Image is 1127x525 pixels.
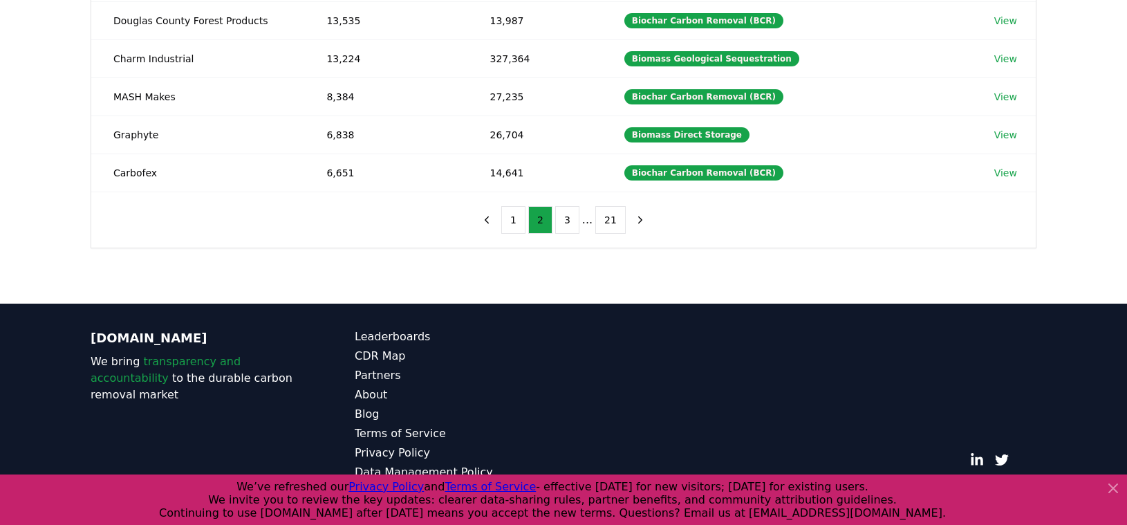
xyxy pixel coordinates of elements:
td: Douglas County Forest Products [91,1,304,39]
div: Biomass Direct Storage [624,127,749,142]
a: Blog [355,406,563,423]
a: View [994,90,1017,104]
td: MASH Makes [91,77,304,116]
button: previous page [475,206,499,234]
a: LinkedIn [970,453,984,467]
a: Privacy Policy [355,445,563,461]
td: 27,235 [468,77,602,116]
div: Biochar Carbon Removal (BCR) [624,13,783,28]
a: Twitter [995,453,1009,467]
td: Carbofex [91,154,304,192]
div: Biochar Carbon Removal (BCR) [624,165,783,181]
a: View [994,128,1017,142]
td: 6,838 [304,116,467,154]
a: Leaderboards [355,329,563,345]
p: [DOMAIN_NAME] [91,329,299,348]
button: 21 [595,206,626,234]
td: Graphyte [91,116,304,154]
td: 6,651 [304,154,467,192]
td: 8,384 [304,77,467,116]
a: View [994,166,1017,180]
a: Partners [355,367,563,384]
td: Charm Industrial [91,39,304,77]
a: Data Management Policy [355,464,563,481]
p: We bring to the durable carbon removal market [91,353,299,403]
a: CDR Map [355,348,563,365]
td: 13,987 [468,1,602,39]
a: View [994,52,1017,66]
td: 13,535 [304,1,467,39]
a: Terms of Service [355,425,563,442]
span: transparency and accountability [91,355,241,385]
button: next page [628,206,652,234]
div: Biomass Geological Sequestration [624,51,799,66]
td: 327,364 [468,39,602,77]
button: 3 [555,206,579,234]
li: ... [582,212,593,228]
button: 1 [501,206,525,234]
td: 14,641 [468,154,602,192]
td: 26,704 [468,116,602,154]
a: About [355,387,563,403]
div: Biochar Carbon Removal (BCR) [624,89,783,104]
td: 13,224 [304,39,467,77]
a: View [994,14,1017,28]
button: 2 [528,206,552,234]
